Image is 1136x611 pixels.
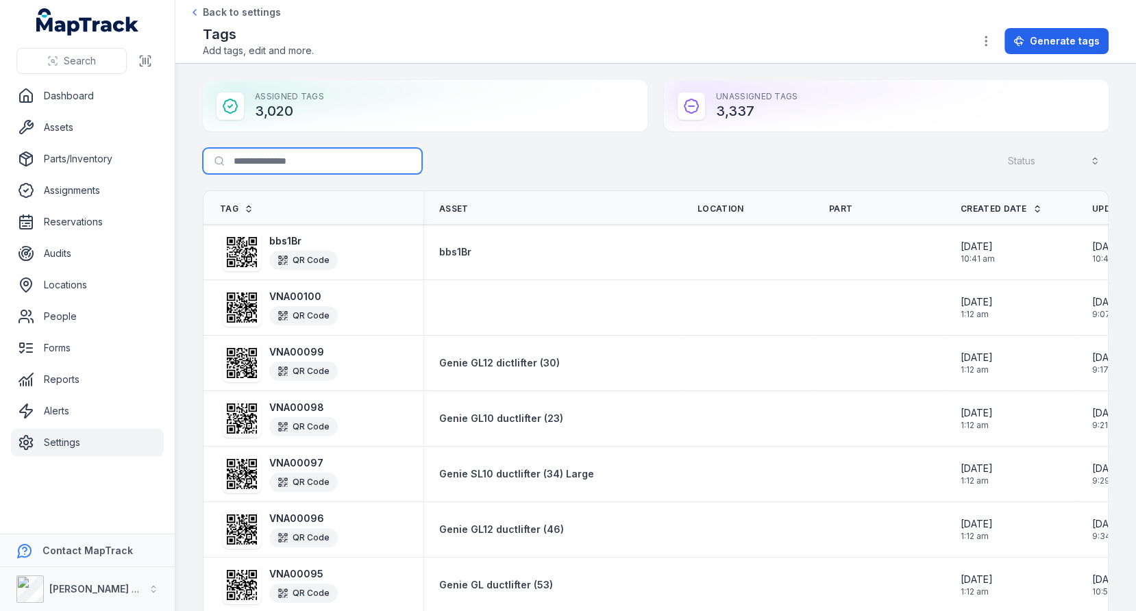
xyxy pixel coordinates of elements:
button: Search [16,48,127,74]
a: Parts/Inventory [11,145,164,173]
h2: Tags [203,25,314,44]
span: Add tags, edit and more. [203,44,314,58]
span: [DATE] [1092,295,1125,309]
a: People [11,303,164,330]
span: [DATE] [1092,406,1124,420]
span: 10:42 am [1092,253,1128,264]
time: 12/11/2024, 1:12:40 am [961,351,993,375]
a: Tag [220,203,254,214]
a: Locations [11,271,164,299]
a: Genie GL ductlifter (53) [439,578,553,592]
span: 1:12 am [961,475,993,486]
span: [DATE] [1092,240,1128,253]
strong: [PERSON_NAME] Air [49,583,145,595]
span: [DATE] [961,573,993,586]
span: 9:34 am [1092,531,1125,542]
span: [DATE] [1092,462,1124,475]
span: 1:12 am [961,531,993,542]
a: Dashboard [11,82,164,110]
span: [DATE] [961,517,993,531]
span: 1:12 am [961,586,993,597]
a: Genie GL12 dictlifter (30) [439,356,560,370]
div: QR Code [269,306,338,325]
strong: VNA00099 [269,345,338,359]
div: QR Code [269,417,338,436]
a: Assets [11,114,164,141]
time: 18/11/2024, 9:29:26 am [1092,462,1124,486]
div: QR Code [269,528,338,547]
a: Forms [11,334,164,362]
time: 18/11/2024, 9:17:11 am [1092,351,1124,375]
a: Reports [11,366,164,393]
span: [DATE] [961,351,993,364]
span: 10:59 am [1092,586,1128,597]
span: [DATE] [961,406,993,420]
span: [DATE] [961,295,993,309]
span: 9:07 am [1092,309,1125,320]
span: 10:41 am [961,253,995,264]
time: 18/11/2024, 9:21:40 am [1092,406,1124,431]
span: [DATE] [1092,517,1125,531]
div: QR Code [269,362,338,381]
button: Generate tags [1004,28,1109,54]
span: [DATE] [961,240,995,253]
strong: VNA00097 [269,456,338,470]
span: [DATE] [961,462,993,475]
time: 13/08/2025, 9:07:00 am [1092,295,1125,320]
strong: VNA00096 [269,512,338,525]
time: 18/11/2024, 9:34:47 am [1092,517,1125,542]
a: Genie SL10 ductlifter (34) Large [439,467,594,481]
a: Genie GL10 ductlifter (23) [439,412,563,425]
div: QR Code [269,251,338,270]
time: 25/08/2025, 10:41:25 am [961,240,995,264]
a: Alerts [11,397,164,425]
strong: VNA00098 [269,401,338,414]
button: Status [999,148,1109,174]
span: Tag [220,203,238,214]
span: 1:12 am [961,364,993,375]
strong: Contact MapTrack [42,545,133,556]
strong: VNA00095 [269,567,338,581]
span: [DATE] [1092,351,1124,364]
span: Location [697,203,743,214]
span: Asset [439,203,469,214]
span: 9:29 am [1092,475,1124,486]
span: Created Date [961,203,1027,214]
a: Audits [11,240,164,267]
strong: VNA00100 [269,290,338,303]
div: QR Code [269,473,338,492]
span: [DATE] [1092,573,1128,586]
time: 12/11/2024, 1:12:40 am [961,406,993,431]
a: Settings [11,429,164,456]
a: Assignments [11,177,164,204]
a: Created Date [961,203,1042,214]
span: Search [64,54,96,68]
time: 18/11/2024, 10:59:47 am [1092,573,1128,597]
span: Part [829,203,852,214]
span: Back to settings [203,5,281,19]
span: Generate tags [1030,34,1100,48]
span: 1:12 am [961,420,993,431]
a: Reservations [11,208,164,236]
div: QR Code [269,584,338,603]
time: 25/08/2025, 10:42:34 am [1092,240,1128,264]
a: Genie GL12 ductlifter (46) [439,523,564,536]
time: 12/11/2024, 1:12:40 am [961,573,993,597]
span: 1:12 am [961,309,993,320]
span: 9:17 am [1092,364,1124,375]
a: Back to settings [189,5,281,19]
time: 12/11/2024, 1:12:40 am [961,462,993,486]
time: 12/11/2024, 1:12:40 am [961,295,993,320]
a: MapTrack [36,8,139,36]
time: 12/11/2024, 1:12:40 am [961,517,993,542]
a: bbs1Br [439,245,471,259]
span: 9:21 am [1092,420,1124,431]
strong: bbs1Br [269,234,338,248]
